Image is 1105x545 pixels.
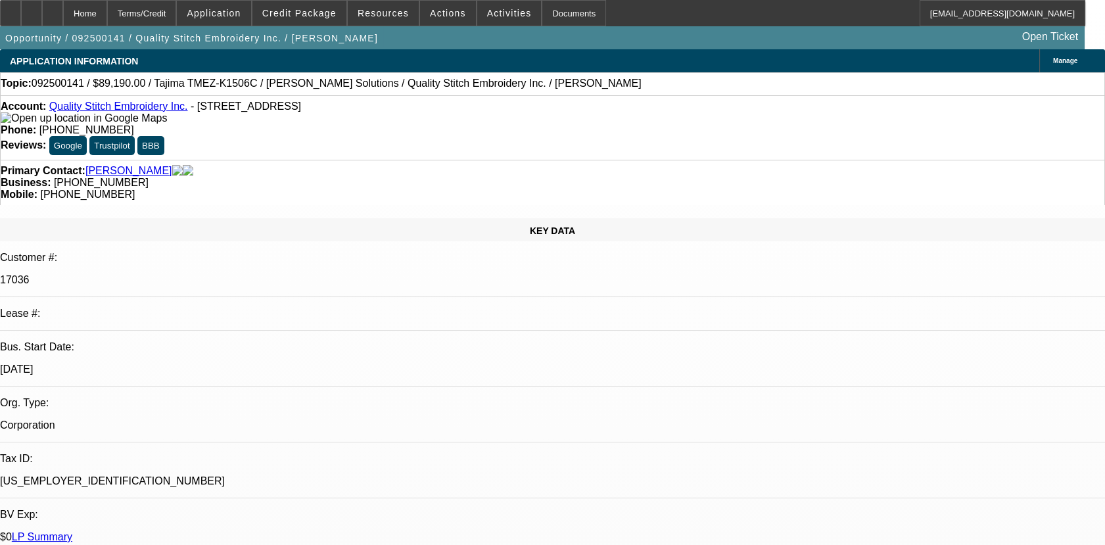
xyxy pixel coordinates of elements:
span: - [STREET_ADDRESS] [191,101,301,112]
img: linkedin-icon.png [183,165,193,177]
img: Open up location in Google Maps [1,112,167,124]
a: View Google Maps [1,112,167,124]
button: Google [49,136,87,155]
strong: Phone: [1,124,36,135]
span: Application [187,8,241,18]
button: Credit Package [252,1,346,26]
span: [PHONE_NUMBER] [39,124,134,135]
img: facebook-icon.png [172,165,183,177]
span: Opportunity / 092500141 / Quality Stitch Embroidery Inc. / [PERSON_NAME] [5,33,378,43]
a: LP Summary [12,531,72,542]
button: BBB [137,136,164,155]
button: Resources [348,1,419,26]
strong: Mobile: [1,189,37,200]
span: Activities [487,8,532,18]
strong: Business: [1,177,51,188]
strong: Reviews: [1,139,46,151]
span: Credit Package [262,8,337,18]
span: Actions [430,8,466,18]
a: [PERSON_NAME] [85,165,172,177]
span: [PHONE_NUMBER] [40,189,135,200]
a: Quality Stitch Embroidery Inc. [49,101,188,112]
button: Activities [477,1,542,26]
span: APPLICATION INFORMATION [10,56,138,66]
button: Actions [420,1,476,26]
span: KEY DATA [530,225,575,236]
strong: Topic: [1,78,32,89]
button: Application [177,1,250,26]
button: Trustpilot [89,136,134,155]
span: 092500141 / $89,190.00 / Tajima TMEZ-K1506C / [PERSON_NAME] Solutions / Quality Stitch Embroidery... [32,78,642,89]
span: Manage [1053,57,1077,64]
a: Open Ticket [1017,26,1083,48]
span: Resources [358,8,409,18]
strong: Primary Contact: [1,165,85,177]
span: [PHONE_NUMBER] [54,177,149,188]
strong: Account: [1,101,46,112]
